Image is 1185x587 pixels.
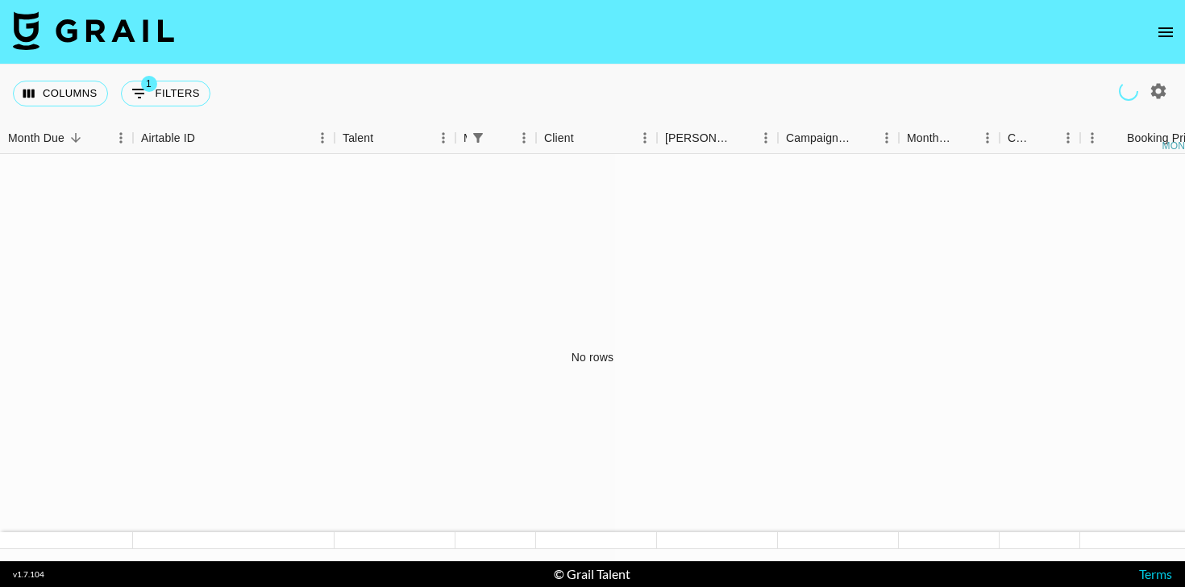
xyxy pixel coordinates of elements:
[778,123,899,154] div: Campaign (Type)
[335,123,455,154] div: Talent
[852,127,875,149] button: Sort
[13,11,174,50] img: Grail Talent
[431,126,455,150] button: Menu
[467,127,489,149] button: Show filters
[1056,126,1080,150] button: Menu
[786,123,852,154] div: Campaign (Type)
[554,566,630,582] div: © Grail Talent
[953,127,975,149] button: Sort
[1139,566,1172,581] a: Terms
[907,123,953,154] div: Month Due
[875,126,899,150] button: Menu
[544,123,574,154] div: Client
[731,127,754,149] button: Sort
[343,123,373,154] div: Talent
[1115,77,1141,104] span: Refreshing users, talent, clients, campaigns, managers...
[109,126,133,150] button: Menu
[657,123,778,154] div: Booker
[8,123,64,154] div: Month Due
[467,127,489,149] div: 1 active filter
[633,126,657,150] button: Menu
[574,127,597,149] button: Sort
[754,126,778,150] button: Menu
[1150,16,1182,48] button: open drawer
[64,127,87,149] button: Sort
[665,123,731,154] div: [PERSON_NAME]
[133,123,335,154] div: Airtable ID
[141,76,157,92] span: 1
[310,126,335,150] button: Menu
[13,569,44,580] div: v 1.7.104
[1033,127,1056,149] button: Sort
[464,123,467,154] div: Manager
[455,123,536,154] div: Manager
[1000,123,1080,154] div: Currency
[195,127,218,149] button: Sort
[1080,126,1104,150] button: Menu
[899,123,1000,154] div: Month Due
[512,126,536,150] button: Menu
[121,81,210,106] button: Show filters
[489,127,512,149] button: Sort
[1008,123,1033,154] div: Currency
[1104,127,1127,149] button: Sort
[536,123,657,154] div: Client
[13,81,108,106] button: Select columns
[975,126,1000,150] button: Menu
[373,127,396,149] button: Sort
[141,123,195,154] div: Airtable ID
